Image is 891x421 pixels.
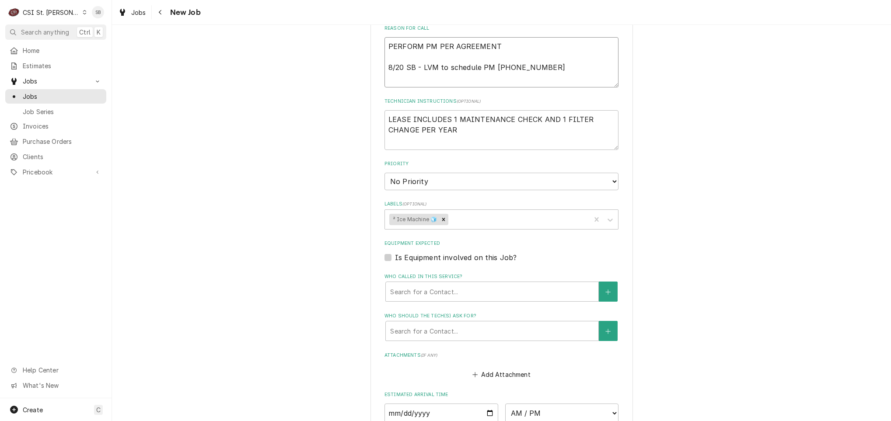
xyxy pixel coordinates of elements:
[421,353,437,358] span: ( if any )
[23,8,80,17] div: CSI St. [PERSON_NAME]
[23,406,43,414] span: Create
[384,25,618,32] label: Reason For Call
[115,5,150,20] a: Jobs
[92,6,104,18] div: Shayla Bell's Avatar
[384,391,618,398] label: Estimated Arrival Time
[384,110,618,150] textarea: LEASE INCLUDES 1 MAINTENANCE CHECK AND 1 FILTER CHANGE PER YEAR
[384,240,618,247] label: Equipment Expected
[439,214,448,225] div: Remove ² Ice Machine 🧊
[5,119,106,133] a: Invoices
[79,28,91,37] span: Ctrl
[23,122,102,131] span: Invoices
[384,240,618,262] div: Equipment Expected
[384,352,618,359] label: Attachments
[23,77,89,86] span: Jobs
[384,273,618,280] label: Who called in this service?
[8,6,20,18] div: C
[23,152,102,161] span: Clients
[97,28,101,37] span: K
[23,167,89,177] span: Pricebook
[384,352,618,381] div: Attachments
[402,202,427,206] span: ( optional )
[5,378,106,393] a: Go to What's New
[23,137,102,146] span: Purchase Orders
[154,5,168,19] button: Navigate back
[23,381,101,390] span: What's New
[23,46,102,55] span: Home
[384,201,618,208] label: Labels
[395,252,517,263] label: Is Equipment involved on this Job?
[599,282,617,302] button: Create New Contact
[384,37,618,87] textarea: PERFORM PM PER AGREEMENT 8/20 SB - LVM to schedule PM [PHONE_NUMBER]
[471,369,532,381] button: Add Attachment
[23,365,101,375] span: Help Center
[384,160,618,190] div: Priority
[384,98,618,105] label: Technician Instructions
[384,98,618,150] div: Technician Instructions
[384,160,618,167] label: Priority
[8,6,20,18] div: CSI St. Louis's Avatar
[384,201,618,229] div: Labels
[605,289,611,295] svg: Create New Contact
[131,8,146,17] span: Jobs
[389,214,439,225] div: ² Ice Machine 🧊
[384,313,618,320] label: Who should the tech(s) ask for?
[96,405,101,414] span: C
[384,313,618,341] div: Who should the tech(s) ask for?
[92,6,104,18] div: SB
[5,165,106,179] a: Go to Pricebook
[23,107,102,116] span: Job Series
[5,104,106,119] a: Job Series
[21,28,69,37] span: Search anything
[605,328,611,334] svg: Create New Contact
[5,134,106,149] a: Purchase Orders
[5,24,106,40] button: Search anythingCtrlK
[599,321,617,341] button: Create New Contact
[5,43,106,58] a: Home
[168,7,201,18] span: New Job
[384,273,618,302] div: Who called in this service?
[5,59,106,73] a: Estimates
[5,74,106,88] a: Go to Jobs
[5,89,106,104] a: Jobs
[5,363,106,377] a: Go to Help Center
[23,61,102,70] span: Estimates
[384,25,618,87] div: Reason For Call
[5,150,106,164] a: Clients
[23,92,102,101] span: Jobs
[457,99,481,104] span: ( optional )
